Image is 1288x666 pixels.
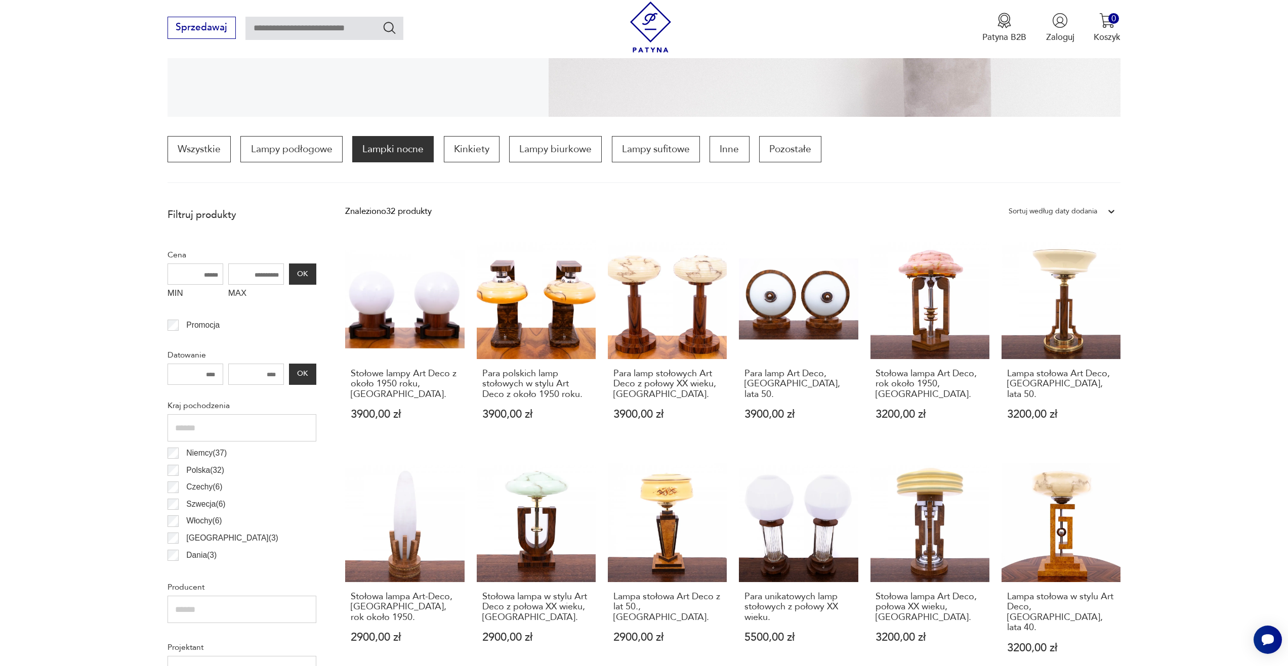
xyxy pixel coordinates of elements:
a: Pozostałe [759,136,821,162]
p: 3900,00 zł [351,409,459,420]
p: 2900,00 zł [482,632,591,643]
button: Zaloguj [1046,13,1074,43]
p: Projektant [168,641,316,654]
a: Para polskich lamp stołowych w stylu Art Deco z około 1950 roku.Para polskich lamp stołowych w st... [477,240,596,444]
div: 0 [1108,13,1119,24]
p: Niemcy ( 37 ) [186,447,227,460]
button: OK [289,364,316,385]
a: Stołowe lampy Art Deco z około 1950 roku, Polska.Stołowe lampy Art Deco z około 1950 roku, [GEOGR... [345,240,464,444]
p: Patyna B2B [982,31,1026,43]
img: Ikonka użytkownika [1052,13,1068,28]
a: Lampy biurkowe [509,136,602,162]
button: Patyna B2B [982,13,1026,43]
button: Sprzedawaj [168,17,236,39]
a: Lampy sufitowe [612,136,700,162]
a: Inne [710,136,749,162]
p: Francja ( 2 ) [186,565,222,579]
p: 3200,00 zł [876,632,984,643]
p: Promocja [186,319,220,332]
label: MAX [228,285,284,304]
p: Czechy ( 6 ) [186,480,222,494]
a: Lampki nocne [352,136,434,162]
h3: Para polskich lamp stołowych w stylu Art Deco z około 1950 roku. [482,369,591,399]
p: Polska ( 32 ) [186,464,224,477]
a: Wszystkie [168,136,231,162]
div: Znaleziono 32 produkty [345,205,432,218]
h3: Stołowa lampa w stylu Art Deco z połowa XX wieku, [GEOGRAPHIC_DATA]. [482,592,591,623]
p: Koszyk [1094,31,1120,43]
a: Kinkiety [444,136,500,162]
h3: Stołowe lampy Art Deco z około 1950 roku, [GEOGRAPHIC_DATA]. [351,369,459,399]
a: Lampa stołowa Art Deco, Polska, lata 50.Lampa stołowa Art Deco, [GEOGRAPHIC_DATA], lata 50.3200,0... [1002,240,1120,444]
a: Sprzedawaj [168,24,236,32]
label: MIN [168,285,223,304]
div: Sortuj według daty dodania [1009,205,1097,218]
a: Para lamp Art Deco, Polska, lata 50.Para lamp Art Deco, [GEOGRAPHIC_DATA], lata 50.3900,00 zł [739,240,858,444]
a: Ikona medaluPatyna B2B [982,13,1026,43]
p: Dania ( 3 ) [186,549,217,562]
h3: Para lamp Art Deco, [GEOGRAPHIC_DATA], lata 50. [744,369,853,399]
p: 3200,00 zł [876,409,984,420]
h3: Lampa stołowa w stylu Art Deco, [GEOGRAPHIC_DATA], lata 40. [1007,592,1115,633]
h3: Lampa stołowa Art Deco z lat 50., [GEOGRAPHIC_DATA]. [613,592,722,623]
p: [GEOGRAPHIC_DATA] ( 3 ) [186,531,278,545]
p: Datowanie [168,348,316,362]
p: Włochy ( 6 ) [186,514,222,527]
p: Cena [168,248,316,261]
p: 3900,00 zł [613,409,722,420]
p: 2900,00 zł [613,632,722,643]
p: 3900,00 zł [744,409,853,420]
h3: Para unikatowych lamp stołowych z połowy XX wieku. [744,592,853,623]
p: 3900,00 zł [482,409,591,420]
h3: Stołowa lampa Art Deco, rok około 1950, [GEOGRAPHIC_DATA]. [876,369,984,399]
p: 3200,00 zł [1007,409,1115,420]
button: OK [289,263,316,285]
img: Ikona koszyka [1099,13,1115,28]
a: Lampy podłogowe [240,136,342,162]
h3: Lampa stołowa Art Deco, [GEOGRAPHIC_DATA], lata 50. [1007,369,1115,399]
p: Filtruj produkty [168,208,316,221]
p: Zaloguj [1046,31,1074,43]
p: Szwecja ( 6 ) [186,498,225,511]
p: Kraj pochodzenia [168,399,316,412]
h3: Para lamp stołowych Art Deco z połowy XX wieku, [GEOGRAPHIC_DATA]. [613,369,722,399]
img: Ikona medalu [996,13,1012,28]
p: 3200,00 zł [1007,643,1115,653]
p: 5500,00 zł [744,632,853,643]
p: 2900,00 zł [351,632,459,643]
button: 0Koszyk [1094,13,1120,43]
iframe: Smartsupp widget button [1254,626,1282,654]
h3: Stołowa lampa Art Deco, połowa XX wieku, [GEOGRAPHIC_DATA]. [876,592,984,623]
h3: Stołowa lampa Art-Deco, [GEOGRAPHIC_DATA], rok około 1950. [351,592,459,623]
button: Szukaj [382,20,397,35]
a: Stołowa lampa Art Deco, rok około 1950, Polska.Stołowa lampa Art Deco, rok około 1950, [GEOGRAPHI... [870,240,989,444]
a: Para lamp stołowych Art Deco z połowy XX wieku, Polska.Para lamp stołowych Art Deco z połowy XX w... [608,240,727,444]
img: Patyna - sklep z meblami i dekoracjami vintage [625,2,676,53]
p: Producent [168,581,316,594]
